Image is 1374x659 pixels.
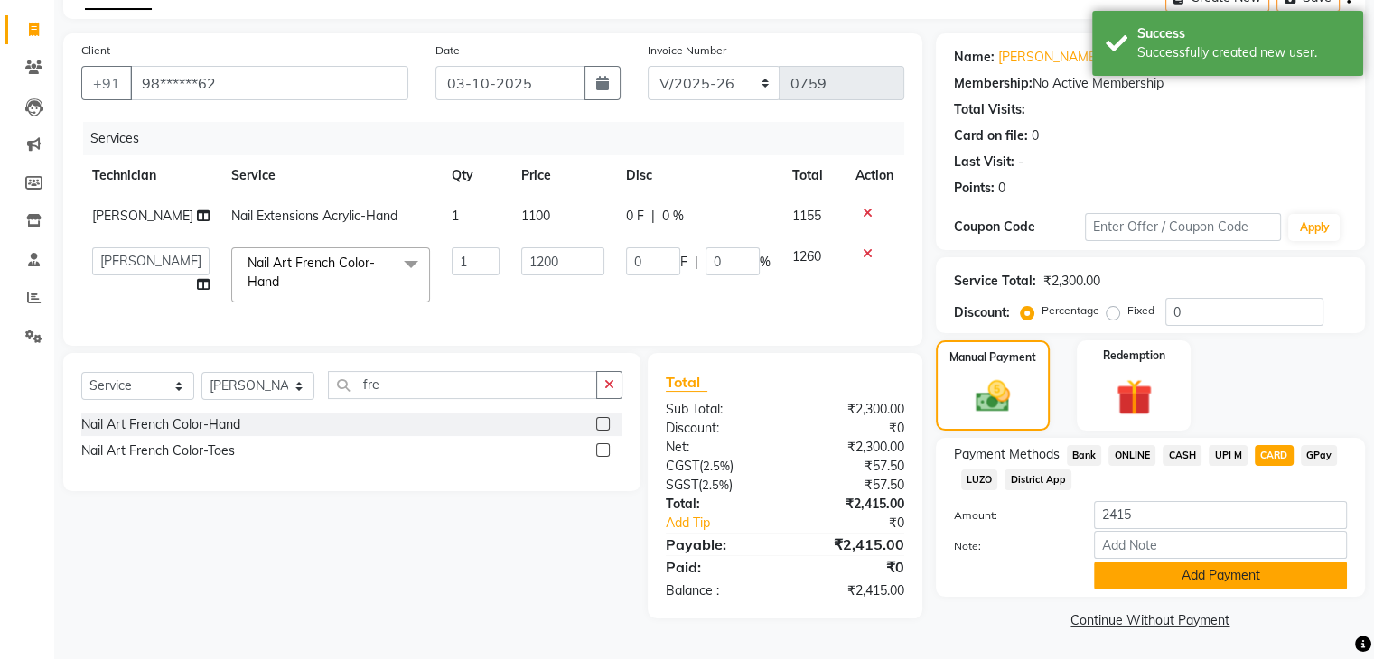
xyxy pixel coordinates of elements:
div: ₹2,300.00 [785,438,918,457]
th: Action [845,155,904,196]
a: [PERSON_NAME] [998,48,1099,67]
label: Note: [940,538,1080,554]
div: Service Total: [954,272,1036,291]
div: Membership: [954,74,1033,93]
label: Date [435,42,460,59]
span: 1155 [792,208,821,224]
div: ( ) [652,457,785,476]
span: [PERSON_NAME] [92,208,193,224]
span: LUZO [961,469,998,490]
span: UPI M [1209,445,1248,466]
span: | [651,207,655,226]
div: ₹2,300.00 [1043,272,1100,291]
img: _cash.svg [965,376,1021,416]
div: Paid: [652,556,785,578]
label: Fixed [1127,302,1154,319]
a: Continue Without Payment [939,611,1361,630]
label: Amount: [940,507,1080,524]
span: 1100 [521,208,550,224]
span: ONLINE [1108,445,1155,466]
input: Search or Scan [328,371,597,399]
div: Discount: [652,419,785,438]
div: Services [83,122,918,155]
input: Enter Offer / Coupon Code [1085,213,1282,241]
div: Coupon Code [954,218,1085,237]
img: _gift.svg [1105,375,1164,420]
label: Percentage [1042,302,1099,319]
span: Nail Art French Color-Hand [248,255,375,290]
span: 2.5% [702,478,729,492]
th: Qty [441,155,511,196]
span: CASH [1163,445,1201,466]
th: Technician [81,155,220,196]
div: - [1018,153,1023,172]
div: 0 [1032,126,1039,145]
div: Total: [652,495,785,514]
div: Points: [954,179,995,198]
input: Amount [1094,501,1347,529]
label: Invoice Number [648,42,726,59]
div: Card on file: [954,126,1028,145]
div: Balance : [652,581,785,600]
div: Last Visit: [954,153,1014,172]
span: | [695,253,698,272]
span: Bank [1067,445,1102,466]
label: Client [81,42,110,59]
a: Add Tip [652,514,807,533]
div: Successfully created new user. [1137,43,1350,62]
div: ₹0 [807,514,917,533]
span: GPay [1301,445,1338,466]
div: ₹2,300.00 [785,400,918,419]
div: ₹2,415.00 [785,495,918,514]
div: Payable: [652,534,785,555]
th: Total [781,155,845,196]
span: SGST [666,477,698,493]
span: CARD [1255,445,1294,466]
button: +91 [81,66,132,100]
span: Payment Methods [954,445,1060,464]
div: ( ) [652,476,785,495]
div: Net: [652,438,785,457]
div: ₹2,415.00 [785,534,918,555]
th: Price [510,155,615,196]
a: x [279,274,287,290]
span: 1260 [792,248,821,265]
span: % [760,253,771,272]
div: Total Visits: [954,100,1025,119]
th: Disc [615,155,781,196]
span: District App [1005,469,1071,490]
span: Total [666,373,707,392]
div: ₹57.50 [785,457,918,476]
div: Nail Art French Color-Hand [81,415,240,434]
div: No Active Membership [954,74,1347,93]
span: CGST [666,458,699,474]
div: Discount: [954,303,1010,322]
div: ₹2,415.00 [785,581,918,600]
span: 2.5% [703,459,730,473]
div: Sub Total: [652,400,785,419]
span: 0 % [662,207,684,226]
button: Apply [1288,214,1340,241]
span: 0 F [626,207,644,226]
div: Name: [954,48,995,67]
span: Nail Extensions Acrylic-Hand [231,208,397,224]
label: Manual Payment [949,349,1036,366]
div: ₹0 [785,419,918,438]
span: F [680,253,687,272]
th: Service [220,155,441,196]
input: Search by Name/Mobile/Email/Code [130,66,408,100]
div: Success [1137,24,1350,43]
div: Nail Art French Color-Toes [81,441,235,460]
label: Redemption [1103,348,1165,364]
button: Add Payment [1094,562,1347,589]
div: ₹57.50 [785,476,918,495]
div: 0 [998,179,1005,198]
div: ₹0 [785,556,918,578]
span: 1 [452,208,459,224]
input: Add Note [1094,531,1347,559]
